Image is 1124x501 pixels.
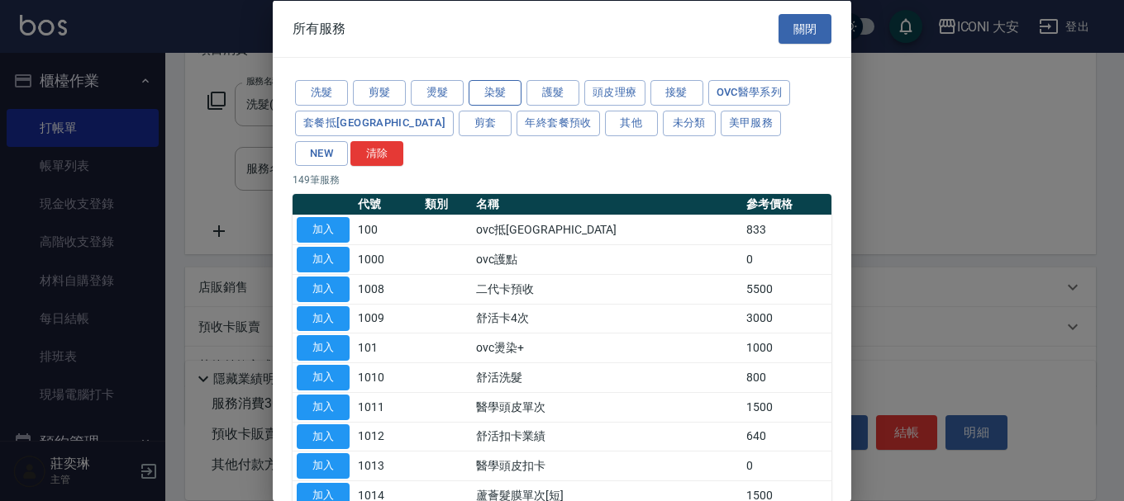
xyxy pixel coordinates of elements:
[472,244,742,274] td: ovc護點
[472,422,742,451] td: 舒活扣卡業績
[472,451,742,480] td: 醫學頭皮扣卡
[354,194,421,215] th: 代號
[354,215,421,244] td: 100
[354,274,421,304] td: 1008
[779,13,831,44] button: 關閉
[605,110,658,135] button: 其他
[650,80,703,106] button: 接髮
[721,110,782,135] button: 美甲服務
[354,362,421,392] td: 1010
[354,422,421,451] td: 1012
[742,244,831,274] td: 0
[742,392,831,422] td: 1500
[742,274,831,304] td: 5500
[353,80,406,106] button: 剪髮
[742,194,831,215] th: 參考價格
[297,394,350,419] button: 加入
[354,333,421,362] td: 101
[295,80,348,106] button: 洗髮
[526,80,579,106] button: 護髮
[472,362,742,392] td: 舒活洗髮
[742,333,831,362] td: 1000
[297,423,350,449] button: 加入
[354,392,421,422] td: 1011
[472,194,742,215] th: 名稱
[297,276,350,301] button: 加入
[742,362,831,392] td: 800
[472,333,742,362] td: ovc燙染+
[293,20,345,36] span: 所有服務
[354,451,421,480] td: 1013
[663,110,716,135] button: 未分類
[742,304,831,333] td: 3000
[297,335,350,361] button: 加入
[297,365,350,390] button: 加入
[354,304,421,333] td: 1009
[297,453,350,479] button: 加入
[421,194,472,215] th: 類別
[472,304,742,333] td: 舒活卡4次
[742,422,831,451] td: 640
[411,80,464,106] button: 燙髮
[297,305,350,331] button: 加入
[459,110,512,135] button: 剪套
[708,80,791,106] button: ovc醫學系列
[742,215,831,244] td: 833
[472,215,742,244] td: ovc抵[GEOGRAPHIC_DATA]
[354,244,421,274] td: 1000
[584,80,645,106] button: 頭皮理療
[293,173,831,187] p: 149 筆服務
[472,392,742,422] td: 醫學頭皮單次
[297,217,350,243] button: 加入
[469,80,522,106] button: 染髮
[472,274,742,304] td: 二代卡預收
[742,451,831,480] td: 0
[350,140,403,166] button: 清除
[297,247,350,272] button: 加入
[295,110,454,135] button: 套餐抵[GEOGRAPHIC_DATA]
[295,140,348,166] button: NEW
[517,110,599,135] button: 年終套餐預收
